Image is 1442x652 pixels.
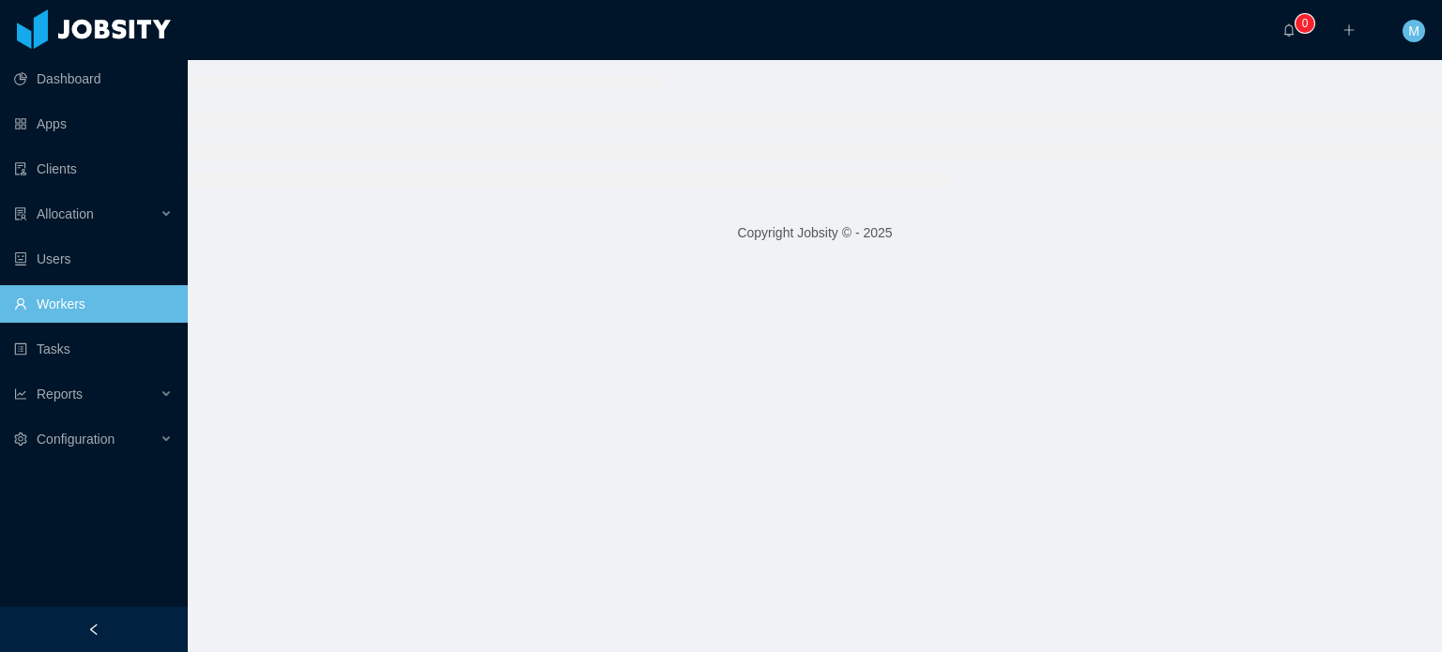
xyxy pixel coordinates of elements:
[1282,23,1296,37] i: icon: bell
[1408,20,1419,42] span: M
[14,432,27,446] i: icon: setting
[14,285,173,323] a: icon: userWorkers
[37,387,83,402] span: Reports
[14,150,173,188] a: icon: auditClients
[14,105,173,143] a: icon: appstoreApps
[14,387,27,401] i: icon: line-chart
[188,201,1442,265] footer: Copyright Jobsity © - 2025
[37,432,115,447] span: Configuration
[14,240,173,278] a: icon: robotUsers
[1296,14,1314,33] sup: 0
[1342,23,1356,37] i: icon: plus
[14,330,173,368] a: icon: profileTasks
[14,207,27,220] i: icon: solution
[37,206,94,221] span: Allocation
[14,60,173,98] a: icon: pie-chartDashboard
